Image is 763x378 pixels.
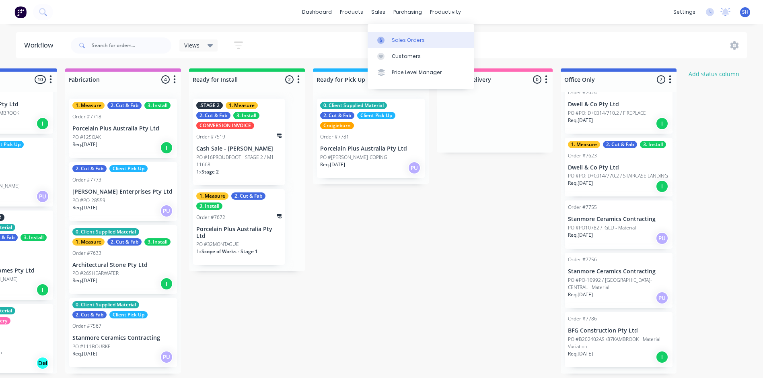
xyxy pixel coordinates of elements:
[72,343,111,350] p: PO #111BOURKE
[568,216,669,223] p: Stanmore Ceramics Contracting
[92,37,171,54] input: Search for orders...
[317,99,425,178] div: 0. Client Supplied Material2. Cut & FabClient Pick UpCraigieburnOrder #7781Porcelain Plus Austral...
[72,113,101,120] div: Order #7718
[72,311,107,318] div: 2. Cut & Fab
[568,164,669,171] p: Dwell & Co Pty Ltd
[368,64,474,81] a: Price Level Manager
[565,200,673,249] div: Order #7755Stanmore Ceramics ContractingPO #PO10782 / IGLU - MaterialReq.[DATE]PU
[196,226,282,240] p: Porcelain Plus Australia Pty Ltd
[72,176,101,184] div: Order #7773
[196,214,225,221] div: Order #7672
[69,298,177,367] div: 0. Client Supplied Material2. Cut & FabClient Pick UpOrder #7567Stanmore Ceramics ContractingPO #...
[36,283,49,296] div: I
[603,141,637,148] div: 2. Cut & Fab
[568,172,668,180] p: PO #PO: D+C014/770.2 / STAIRCASE LANDING
[72,165,107,172] div: 2. Cut & Fab
[69,225,177,294] div: 0. Client Supplied Material1. Measure2. Cut & Fab3. InstallOrder #7633Architectural Stone Pty Ltd...
[196,154,282,168] p: PO #16PROUDFOOT - STAGE 2 / M1 11668
[196,202,222,210] div: 3. Install
[36,190,49,203] div: PU
[72,350,97,357] p: Req. [DATE]
[565,253,673,308] div: Order #7756Stanmore Ceramics ContractingPO #PO-10992 / [GEOGRAPHIC_DATA]-CENTRAL - MaterialReq.[D...
[109,165,148,172] div: Client Pick Up
[320,133,349,140] div: Order #7781
[196,133,225,140] div: Order #7519
[568,89,597,96] div: Order #7624
[685,68,744,79] button: Add status column
[298,6,336,18] a: dashboard
[568,291,593,298] p: Req. [DATE]
[72,197,105,204] p: PO #PO-28559
[392,69,442,76] div: Price Level Manager
[196,192,228,200] div: 1. Measure
[392,37,425,44] div: Sales Orders
[656,180,668,193] div: I
[568,141,600,148] div: 1. Measure
[107,238,142,246] div: 2. Cut & Fab
[568,315,597,322] div: Order #7786
[196,145,282,152] p: Cash Sale - [PERSON_NAME]
[196,241,239,248] p: PO #32MONTAGUE
[568,117,593,124] p: Req. [DATE]
[72,134,101,141] p: PO #125OAK
[231,192,265,200] div: 2. Cut & Fab
[568,268,669,275] p: Stanmore Ceramics Contracting
[72,102,105,109] div: 1. Measure
[233,112,259,119] div: 3. Install
[320,122,354,129] div: Craigieburn
[69,162,177,221] div: 2. Cut & FabClient Pick UpOrder #7773[PERSON_NAME] Enterprises Pty LtdPO #PO-28559Req.[DATE]PU
[72,250,101,257] div: Order #7633
[196,102,223,109] div: .STAGE 2
[568,327,669,334] p: BFG Construction Pty Ltd
[160,204,173,217] div: PU
[568,350,593,357] p: Req. [DATE]
[357,112,395,119] div: Client Pick Up
[109,311,148,318] div: Client Pick Up
[320,161,345,168] p: Req. [DATE]
[69,99,177,158] div: 1. Measure2. Cut & Fab3. InstallOrder #7718Porcelain Plus Australia Pty LtdPO #125OAKReq.[DATE]I
[202,168,219,175] span: Stage 2
[36,357,49,370] div: Del
[367,6,389,18] div: sales
[196,122,254,129] div: CONVERSION INVOICE
[72,335,174,341] p: Stanmore Ceramics Contracting
[193,189,285,265] div: 1. Measure2. Cut & Fab3. InstallOrder #7672Porcelain Plus Australia Pty LtdPO #32MONTAGUE1xScope ...
[568,180,593,187] p: Req. [DATE]
[656,117,668,130] div: I
[196,168,202,175] span: 1 x
[144,102,171,109] div: 3. Install
[565,138,673,197] div: 1. Measure2. Cut & Fab3. InstallOrder #7623Dwell & Co Pty LtdPO #PO: D+C014/770.2 / STAIRCASE LAN...
[320,102,387,109] div: 0. Client Supplied Material
[72,262,174,269] p: Architectural Stone Pty Ltd
[196,248,202,255] span: 1 x
[72,204,97,211] p: Req. [DATE]
[184,41,199,50] span: Views
[656,291,668,304] div: PU
[202,248,258,255] span: Scope of Works - Stage 1
[160,141,173,154] div: I
[408,161,421,174] div: PU
[36,117,49,130] div: I
[193,99,285,185] div: .STAGE 21. Measure2. Cut & Fab3. InstallCONVERSION INVOICEOrder #7519Cash Sale - [PERSON_NAME]PO ...
[389,6,426,18] div: purchasing
[72,322,101,330] div: Order #7567
[320,154,387,161] p: PO #[PERSON_NAME]-COPING
[568,109,646,117] p: PO #PO: D+C014/710.2 / FIREPLACE
[72,301,139,308] div: 0. Client Supplied Material
[72,125,174,132] p: Porcelain Plus Australia Pty Ltd
[14,6,27,18] img: Factory
[72,188,174,195] p: [PERSON_NAME] Enterprises Pty Ltd
[368,48,474,64] a: Customers
[72,277,97,284] p: Req. [DATE]
[568,256,597,263] div: Order #7756
[742,8,749,16] span: SH
[656,351,668,364] div: I
[160,351,173,364] div: PU
[568,204,597,211] div: Order #7755
[160,277,173,290] div: I
[336,6,367,18] div: products
[72,238,105,246] div: 1. Measure
[640,141,666,148] div: 3. Install
[565,312,673,367] div: Order #7786BFG Construction Pty LtdPO #B202402AS /87KAMBROOK - Material VariationReq.[DATE]I
[568,152,597,159] div: Order #7623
